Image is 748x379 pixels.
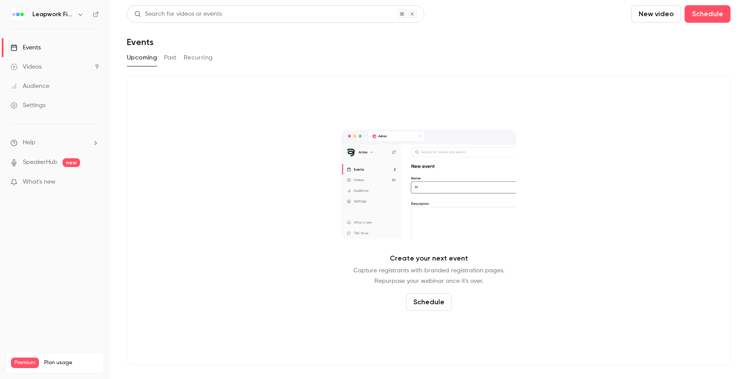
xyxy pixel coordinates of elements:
p: Capture registrants with branded registration pages. Repurpose your webinar once it's over. [353,265,504,286]
button: Recurring [184,51,213,65]
h1: Events [127,37,154,47]
iframe: Noticeable Trigger [88,178,99,186]
img: Leapwork Field [11,7,25,21]
div: Search for videos or events [134,10,222,19]
span: Premium [11,358,39,368]
button: Past [164,51,177,65]
button: New video [631,5,681,23]
span: What's new [23,177,56,187]
span: Plan usage [44,359,98,366]
span: Help [23,138,35,147]
div: Events [10,43,41,52]
div: Settings [10,101,45,110]
span: new [63,158,80,167]
div: Audience [10,82,49,90]
button: Upcoming [127,51,157,65]
button: Schedule [685,5,731,23]
a: SpeakerHub [23,158,57,167]
p: Create your next event [390,253,468,264]
li: help-dropdown-opener [10,138,99,147]
button: Schedule [406,293,452,311]
h6: Leapwork Field [32,10,73,19]
div: Videos [10,63,42,71]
